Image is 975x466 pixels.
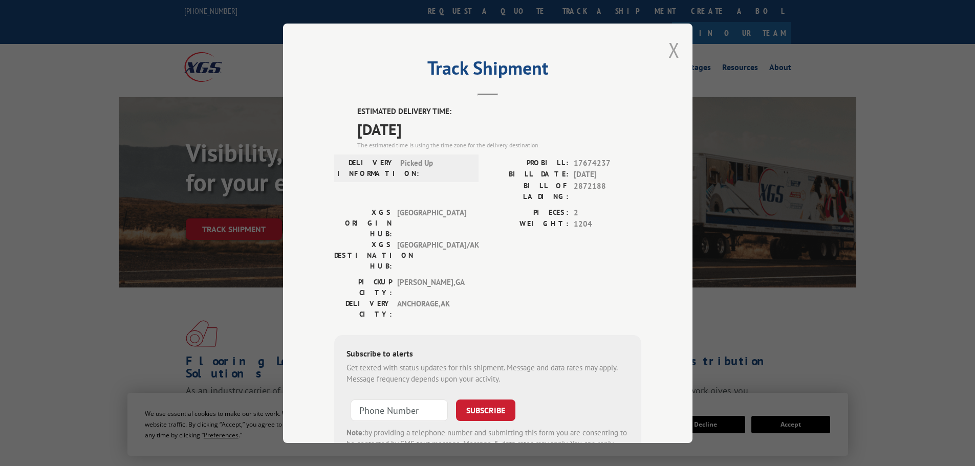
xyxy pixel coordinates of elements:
[357,106,641,118] label: ESTIMATED DELIVERY TIME:
[346,362,629,385] div: Get texted with status updates for this shipment. Message and data rates may apply. Message frequ...
[400,157,469,179] span: Picked Up
[397,207,466,239] span: [GEOGRAPHIC_DATA]
[346,347,629,362] div: Subscribe to alerts
[488,207,569,218] label: PIECES:
[397,298,466,319] span: ANCHORAGE , AK
[334,239,392,271] label: XGS DESTINATION HUB:
[351,399,448,420] input: Phone Number
[334,207,392,239] label: XGS ORIGIN HUB:
[337,157,395,179] label: DELIVERY INFORMATION:
[574,180,641,202] span: 2872188
[357,140,641,149] div: The estimated time is using the time zone for the delivery destination.
[574,207,641,218] span: 2
[357,117,641,140] span: [DATE]
[488,180,569,202] label: BILL OF LADING:
[334,276,392,298] label: PICKUP CITY:
[488,169,569,181] label: BILL DATE:
[574,218,641,230] span: 1204
[456,399,515,420] button: SUBSCRIBE
[397,239,466,271] span: [GEOGRAPHIC_DATA]/AK
[334,298,392,319] label: DELIVERY CITY:
[488,157,569,169] label: PROBILL:
[668,36,680,63] button: Close modal
[574,169,641,181] span: [DATE]
[397,276,466,298] span: [PERSON_NAME] , GA
[574,157,641,169] span: 17674237
[346,427,629,461] div: by providing a telephone number and submitting this form you are consenting to be contacted by SM...
[346,427,364,437] strong: Note:
[334,61,641,80] h2: Track Shipment
[488,218,569,230] label: WEIGHT:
